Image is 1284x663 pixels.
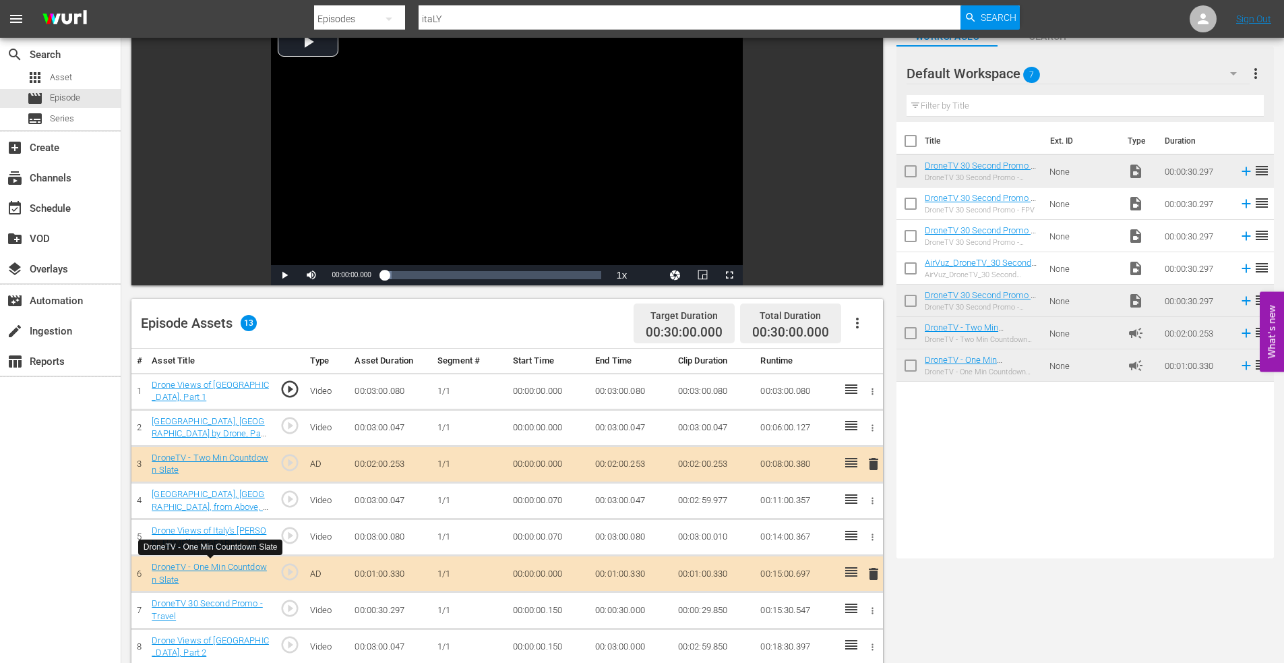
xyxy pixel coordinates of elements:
td: 00:00:29.850 [673,592,756,629]
td: 00:15:00.697 [755,556,838,592]
th: Asset Duration [349,349,432,374]
td: 00:00:00.000 [508,409,590,446]
span: reorder [1254,292,1270,308]
span: Ad [1128,357,1144,374]
td: None [1044,252,1122,285]
td: 1 [131,373,146,409]
span: Ingestion [7,323,23,339]
span: Series [50,112,74,125]
td: 00:01:00.330 [1159,349,1233,382]
span: VOD [7,231,23,247]
span: reorder [1254,227,1270,243]
td: None [1044,220,1122,252]
td: 00:08:00.380 [755,446,838,482]
a: DroneTV - One Min Countdown Slate [925,355,1002,375]
a: Sign Out [1236,13,1271,24]
td: 00:00:30.000 [590,592,673,629]
td: 1/1 [432,446,507,482]
span: menu [8,11,24,27]
td: 00:02:00.253 [349,446,432,482]
div: DroneTV 30 Second Promo - General [925,303,1039,312]
span: play_circle_outline [280,562,300,582]
div: DroneTV 30 Second Promo - Nature [925,238,1039,247]
span: Overlays [7,261,23,277]
span: delete [865,566,882,582]
td: 00:03:00.080 [590,519,673,556]
span: 00:30:00.000 [752,325,829,341]
a: Drone Views of [GEOGRAPHIC_DATA], Part 1 [152,380,269,403]
span: Search [981,5,1016,30]
span: Automation [7,293,23,309]
span: 7 [1023,61,1040,89]
div: DroneTV - One Min Countdown Slate [925,368,1039,376]
span: reorder [1254,195,1270,211]
td: 00:00:00.070 [508,519,590,556]
span: play_circle_outline [280,489,300,509]
td: 5 [131,519,146,556]
span: Video [1128,293,1144,309]
div: DroneTV - One Min Countdown Slate [144,542,278,553]
th: End Time [590,349,673,374]
span: Asset [50,71,72,84]
td: 00:02:00.253 [1159,317,1233,349]
button: delete [865,564,882,583]
a: Drone Views of Italy's [PERSON_NAME][GEOGRAPHIC_DATA] by [GEOGRAPHIC_DATA], Part 1 [152,525,266,573]
th: Runtime [755,349,838,374]
svg: Add to Episode [1239,293,1254,308]
span: Video [1128,163,1144,179]
th: Ext. ID [1042,122,1120,160]
a: DroneTV 30 Second Promo - General [925,290,1036,310]
td: None [1044,285,1122,317]
td: 00:03:00.080 [349,373,432,409]
td: 00:03:00.080 [673,373,756,409]
span: Video [1128,260,1144,277]
span: delete [865,456,882,472]
td: 6 [131,556,146,592]
svg: Add to Episode [1239,196,1254,211]
th: Type [1120,122,1157,160]
th: Clip Duration [673,349,756,374]
span: reorder [1254,260,1270,276]
td: Video [305,483,350,519]
a: AirVuz_DroneTV_30 Second Promo - Action [925,258,1037,278]
td: 4 [131,483,146,519]
td: 00:03:00.080 [755,373,838,409]
td: None [1044,349,1122,382]
td: 2 [131,409,146,446]
td: 00:03:00.047 [590,409,673,446]
th: # [131,349,146,374]
th: Type [305,349,350,374]
span: Video [1128,228,1144,244]
td: Video [305,519,350,556]
td: 00:02:00.253 [673,446,756,482]
span: Series [27,111,43,127]
a: [GEOGRAPHIC_DATA], [GEOGRAPHIC_DATA], from Above, Part 1 [152,489,268,524]
div: DroneTV 30 Second Promo - FPV [925,206,1039,214]
span: play_circle_outline [280,525,300,546]
span: Episode [50,91,80,105]
div: Episode Assets [141,315,257,331]
button: Picture-in-Picture [689,265,716,285]
td: 3 [131,446,146,482]
button: Playback Rate [608,265,635,285]
svg: Add to Episode [1239,261,1254,276]
span: play_circle_outline [280,379,300,399]
a: DroneTV - Two Min Countdown Slate [152,453,268,475]
button: delete [865,455,882,474]
span: 00:30:00.000 [646,325,723,341]
button: more_vert [1248,57,1264,90]
td: 00:03:00.010 [673,519,756,556]
td: 1/1 [432,409,507,446]
td: 00:01:00.330 [673,556,756,592]
td: 00:01:00.330 [590,556,673,592]
span: Asset [27,69,43,86]
a: DroneTV 30 Second Promo - Nature [925,225,1036,246]
button: Open Feedback Widget [1260,291,1284,372]
td: 00:00:30.297 [1159,252,1233,285]
th: Duration [1157,122,1237,160]
td: 00:00:30.297 [349,592,432,629]
td: 00:03:00.047 [349,409,432,446]
td: None [1044,317,1122,349]
span: play_circle_outline [280,415,300,436]
img: ans4CAIJ8jUAAAAAAAAAAAAAAAAAAAAAAAAgQb4GAAAAAAAAAAAAAAAAAAAAAAAAJMjXAAAAAAAAAAAAAAAAAAAAAAAAgAT5G... [32,3,97,35]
